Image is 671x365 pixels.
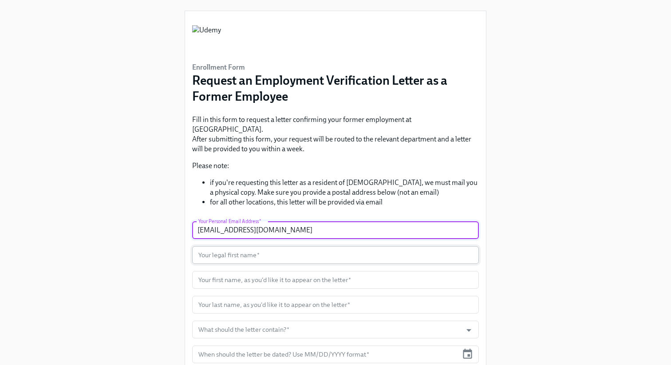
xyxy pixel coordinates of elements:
[210,178,479,197] li: if you're requesting this letter as a resident of [DEMOGRAPHIC_DATA], we must mail you a physical...
[192,161,479,171] p: Please note:
[192,72,479,104] h3: Request an Employment Verification Letter as a Former Employee
[192,63,479,72] h6: Enrollment Form
[192,115,479,154] p: Fill in this form to request a letter confirming your former employment at [GEOGRAPHIC_DATA]. Aft...
[462,323,476,337] button: Open
[192,345,458,363] input: MM/DD/YYYY
[192,25,221,52] img: Udemy
[210,197,479,207] li: for all other locations, this letter will be provided via email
